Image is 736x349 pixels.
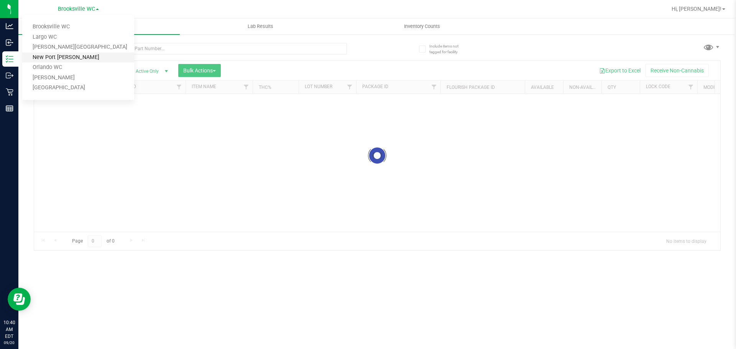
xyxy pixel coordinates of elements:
[18,23,180,30] span: Inventory
[6,39,13,46] inline-svg: Inbound
[22,73,134,83] a: [PERSON_NAME]
[429,43,468,55] span: Include items not tagged for facility
[237,23,284,30] span: Lab Results
[18,18,180,34] a: Inventory
[58,6,95,12] span: Brooksville WC
[3,340,15,346] p: 09/20
[672,6,721,12] span: Hi, [PERSON_NAME]!
[180,18,341,34] a: Lab Results
[6,22,13,30] inline-svg: Analytics
[6,88,13,96] inline-svg: Retail
[341,18,503,34] a: Inventory Counts
[394,23,450,30] span: Inventory Counts
[34,43,347,54] input: Search Package ID, Item Name, SKU, Lot or Part Number...
[22,62,134,73] a: Orlando WC
[22,52,134,63] a: New Port [PERSON_NAME]
[6,72,13,79] inline-svg: Outbound
[8,288,31,311] iframe: Resource center
[22,83,134,93] a: [GEOGRAPHIC_DATA]
[6,105,13,112] inline-svg: Reports
[3,319,15,340] p: 10:40 AM EDT
[22,22,134,32] a: Brooksville WC
[22,32,134,43] a: Largo WC
[6,55,13,63] inline-svg: Inventory
[22,42,134,52] a: [PERSON_NAME][GEOGRAPHIC_DATA]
